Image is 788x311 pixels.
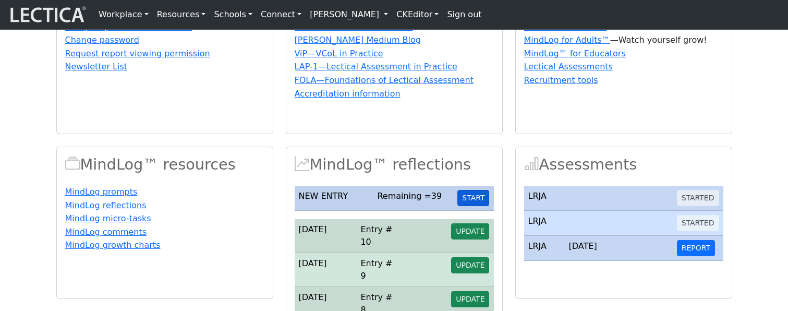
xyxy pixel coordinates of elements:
h2: MindLog™ resources [65,155,264,174]
a: FOLA—Foundations of Lectical Assessment [295,75,474,85]
span: UPDATE [456,227,484,235]
td: NEW ENTRY [295,186,373,211]
a: MindLog prompts [65,187,138,197]
button: UPDATE [451,291,489,307]
a: LAP-1—Lectical Assessment in Practice [295,62,457,71]
a: ViP—VCoL in Practice [295,49,383,58]
a: MindLog comments [65,227,147,237]
a: Schools [210,4,257,25]
span: 39 [431,191,442,201]
td: Entry # 9 [356,253,403,287]
a: MindLog micro-tasks [65,213,151,223]
span: MindLog [295,155,310,173]
a: [PERSON_NAME] Medium Blog [295,35,421,45]
td: LRJA [524,211,565,236]
button: REPORT [677,240,715,256]
td: Remaining = [373,186,453,211]
h2: Assessments [524,155,723,174]
img: lecticalive [8,5,86,25]
a: MindLog growth charts [65,240,161,250]
a: CKEditor [392,4,443,25]
a: Accreditation information [295,89,401,99]
a: Resources [153,4,210,25]
a: [PERSON_NAME] [306,4,392,25]
a: MindLog for Adults™ [524,35,610,45]
a: MindLog reflections [65,200,147,210]
a: Lectical Assessments [524,62,613,71]
a: Newsletter List [65,62,128,71]
span: Assessments [524,155,539,173]
td: Entry # 10 [356,219,403,253]
td: LRJA [524,186,565,211]
span: MindLog™ resources [65,155,80,173]
a: Good in a crisis micro-VCoLs [295,22,413,32]
a: Micro-VCoL Maker™ [524,22,607,32]
button: UPDATE [451,223,489,240]
button: START [457,190,489,206]
a: Workplace [94,4,153,25]
span: UPDATE [456,261,484,269]
a: Connect [257,4,306,25]
span: [DATE] [299,258,327,268]
a: Change password [65,35,139,45]
button: UPDATE [451,257,489,273]
a: Recruitment tools [524,75,598,85]
span: [DATE] [299,224,327,234]
a: Sign out [443,4,486,25]
span: [DATE] [569,241,597,251]
h2: MindLog™ reflections [295,155,494,174]
a: Request report viewing permission [65,49,210,58]
p: —Watch yourself grow! [524,34,723,46]
span: UPDATE [456,295,484,303]
span: [DATE] [299,292,327,302]
a: Edit your personal information [65,22,192,32]
a: MindLog™ for Educators [524,49,626,58]
td: LRJA [524,236,565,261]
